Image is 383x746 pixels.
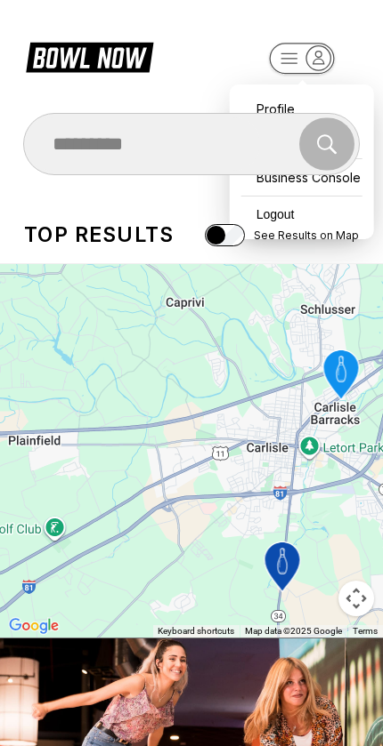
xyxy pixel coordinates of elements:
[253,537,313,599] gmp-advanced-marker: Midway Bowling - Carlisle
[4,614,63,638] a: Open this area in Google Maps (opens a new window)
[239,93,365,124] a: Profile
[205,224,245,246] input: See Results on Map
[312,345,371,407] gmp-advanced-marker: Strike Zone Bowling Center
[338,581,374,616] button: Map camera controls
[254,229,359,242] span: See Results on Map
[24,222,174,247] div: Top results
[4,614,63,638] img: Google
[158,625,234,638] button: Keyboard shortcuts
[353,626,378,636] a: Terms (opens in new tab)
[245,626,342,636] span: Map data ©2025 Google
